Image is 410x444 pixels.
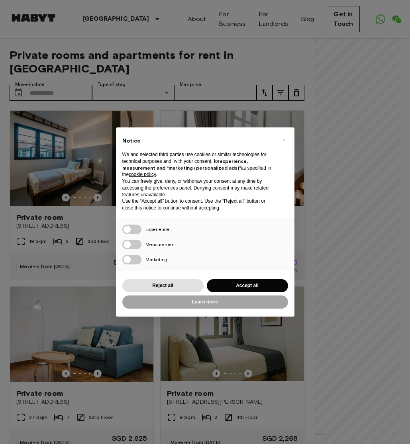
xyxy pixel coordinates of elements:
[122,279,204,292] button: Reject all
[145,256,167,262] span: Marketing
[282,135,285,145] span: ×
[122,178,275,198] p: You can freely give, deny, or withdraw your consent at any time by accessing the preferences pane...
[122,137,275,145] h2: Notice
[145,226,169,232] span: Experience
[207,279,288,292] button: Accept all
[122,151,275,178] p: We and selected third parties use cookies or similar technologies for technical purposes and, wit...
[122,295,288,309] button: Learn more
[129,172,156,177] a: cookie policy
[278,134,290,147] button: Close this notice
[122,158,248,171] strong: experience, measurement and “marketing (personalized ads)”
[122,198,275,211] p: Use the “Accept all” button to consent. Use the “Reject all” button or close this notice to conti...
[145,241,176,247] span: Measurement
